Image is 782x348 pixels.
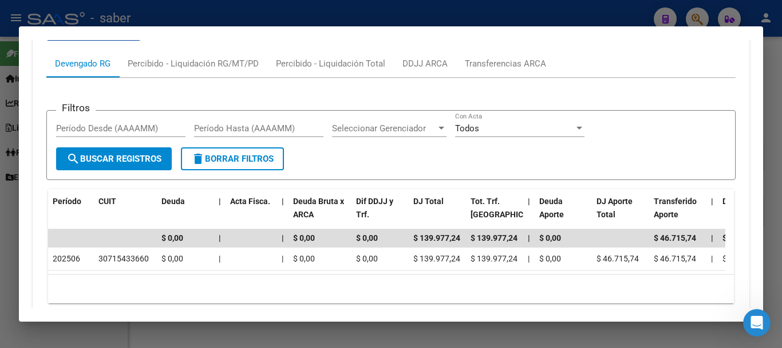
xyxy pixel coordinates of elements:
[289,189,351,240] datatable-header-cell: Deuda Bruta x ARCA
[706,189,718,240] datatable-header-cell: |
[592,189,649,240] datatable-header-cell: DJ Aporte Total
[649,189,706,240] datatable-header-cell: Transferido Aporte
[528,233,530,243] span: |
[654,254,696,263] span: $ 46.715,74
[409,189,466,240] datatable-header-cell: DJ Total
[356,233,378,243] span: $ 0,00
[351,189,409,240] datatable-header-cell: Dif DDJJ y Trf.
[282,254,283,263] span: |
[718,189,775,240] datatable-header-cell: Deuda Contr.
[332,123,436,134] span: Seleccionar Gerenciador
[56,101,96,114] h3: Filtros
[53,197,81,206] span: Período
[413,233,460,243] span: $ 139.977,24
[53,254,80,263] span: 202506
[191,154,274,164] span: Borrar Filtros
[654,197,697,219] span: Transferido Aporte
[539,233,561,243] span: $ 0,00
[356,254,378,263] span: $ 0,00
[55,57,110,70] div: Devengado RG
[711,254,713,263] span: |
[161,233,183,243] span: $ 0,00
[597,197,633,219] span: DJ Aporte Total
[466,189,523,240] datatable-header-cell: Tot. Trf. Bruto
[293,254,315,263] span: $ 0,00
[413,197,444,206] span: DJ Total
[66,154,161,164] span: Buscar Registros
[413,254,460,263] span: $ 139.977,24
[722,254,744,263] span: $ 0,00
[276,57,385,70] div: Percibido - Liquidación Total
[722,233,744,243] span: $ 0,00
[356,197,393,219] span: Dif DDJJ y Trf.
[226,189,277,240] datatable-header-cell: Acta Fisca.
[56,147,172,170] button: Buscar Registros
[214,189,226,240] datatable-header-cell: |
[535,189,592,240] datatable-header-cell: Deuda Aporte
[181,147,284,170] button: Borrar Filtros
[539,254,561,263] span: $ 0,00
[161,254,183,263] span: $ 0,00
[219,254,220,263] span: |
[528,197,530,206] span: |
[98,252,149,265] div: 30715433660
[98,197,116,206] span: CUIT
[219,197,221,206] span: |
[471,197,548,219] span: Tot. Trf. [GEOGRAPHIC_DATA]
[191,152,205,166] mat-icon: delete
[161,197,185,206] span: Deuda
[523,189,535,240] datatable-header-cell: |
[597,254,639,263] span: $ 46.715,74
[471,233,518,243] span: $ 139.977,24
[711,197,713,206] span: |
[282,197,284,206] span: |
[230,197,270,206] span: Acta Fisca.
[722,197,769,206] span: Deuda Contr.
[66,152,80,166] mat-icon: search
[157,189,214,240] datatable-header-cell: Deuda
[711,233,713,243] span: |
[743,309,771,337] iframe: Intercom live chat
[277,189,289,240] datatable-header-cell: |
[219,233,221,243] span: |
[465,57,546,70] div: Transferencias ARCA
[539,197,564,219] span: Deuda Aporte
[654,233,696,243] span: $ 46.715,74
[455,123,479,134] span: Todos
[282,233,284,243] span: |
[48,189,94,240] datatable-header-cell: Período
[528,254,530,263] span: |
[293,197,344,219] span: Deuda Bruta x ARCA
[471,254,518,263] span: $ 139.977,24
[128,57,259,70] div: Percibido - Liquidación RG/MT/PD
[94,189,157,240] datatable-header-cell: CUIT
[402,57,448,70] div: DDJJ ARCA
[293,233,315,243] span: $ 0,00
